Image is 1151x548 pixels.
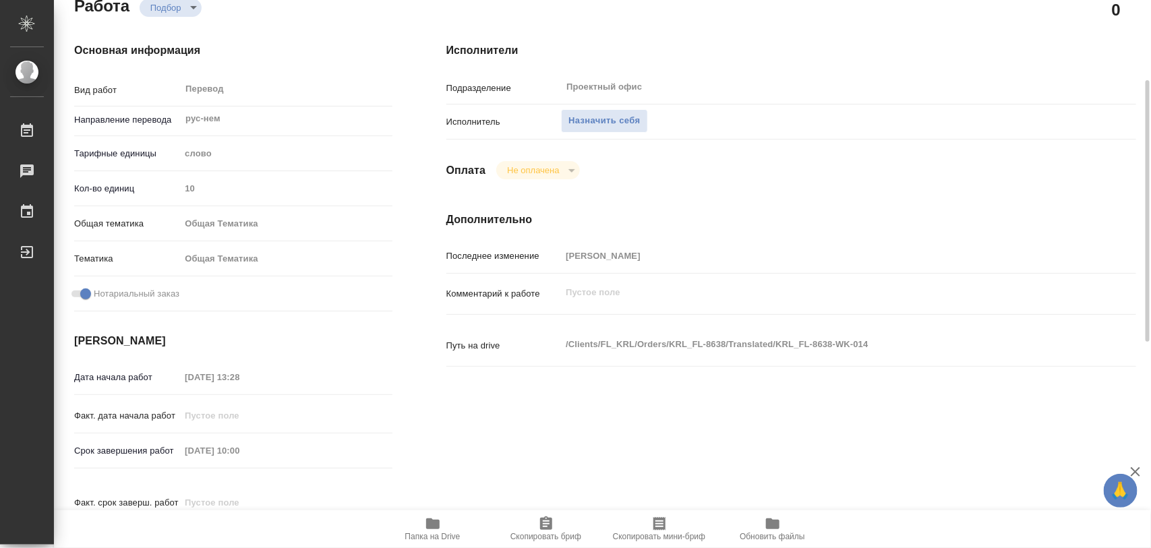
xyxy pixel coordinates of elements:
button: Подбор [146,2,185,13]
h4: [PERSON_NAME] [74,333,392,349]
p: Вид работ [74,84,180,97]
p: Факт. дата начала работ [74,409,180,423]
input: Пустое поле [561,246,1078,266]
p: Направление перевода [74,113,180,127]
span: Обновить файлы [740,532,805,541]
div: Общая Тематика [180,212,392,235]
button: Скопировать мини-бриф [603,510,716,548]
button: Назначить себя [561,109,647,133]
p: Дата начала работ [74,371,180,384]
input: Пустое поле [180,441,298,460]
button: Скопировать бриф [490,510,603,548]
span: Скопировать мини-бриф [613,532,705,541]
input: Пустое поле [180,406,298,425]
p: Тематика [74,252,180,266]
p: Кол-во единиц [74,182,180,195]
p: Подразделение [446,82,562,95]
h4: Основная информация [74,42,392,59]
input: Пустое поле [180,179,392,198]
button: 🙏 [1104,474,1138,508]
div: Подбор [496,161,579,179]
h4: Дополнительно [446,212,1136,228]
div: Общая Тематика [180,247,392,270]
p: Факт. срок заверш. работ [74,496,180,510]
button: Папка на Drive [376,510,490,548]
input: Пустое поле [180,367,298,387]
textarea: /Clients/FL_KRL/Orders/KRL_FL-8638/Translated/KRL_FL-8638-WK-014 [561,333,1078,356]
p: Последнее изменение [446,249,562,263]
h4: Оплата [446,162,486,179]
p: Путь на drive [446,339,562,353]
h4: Исполнители [446,42,1136,59]
span: Папка на Drive [405,532,461,541]
input: Пустое поле [180,493,298,512]
div: слово [180,142,392,165]
p: Исполнитель [446,115,562,129]
p: Срок завершения работ [74,444,180,458]
span: 🙏 [1109,477,1132,505]
p: Комментарий к работе [446,287,562,301]
p: Тарифные единицы [74,147,180,160]
button: Не оплачена [503,164,563,176]
span: Скопировать бриф [510,532,581,541]
p: Общая тематика [74,217,180,231]
span: Нотариальный заказ [94,287,179,301]
button: Обновить файлы [716,510,829,548]
span: Назначить себя [568,113,640,129]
